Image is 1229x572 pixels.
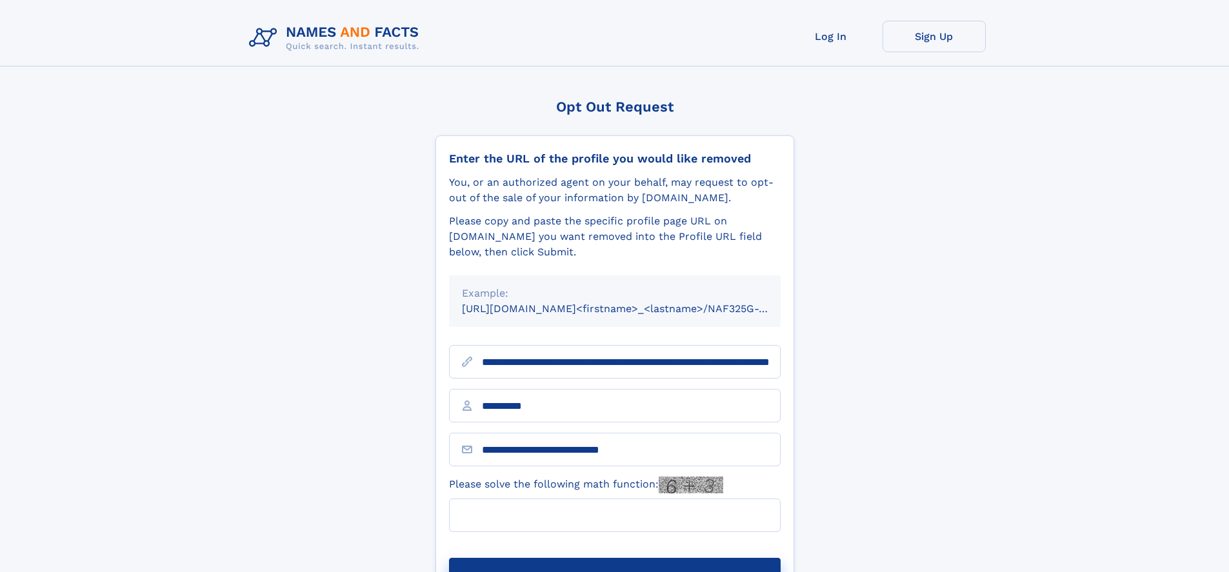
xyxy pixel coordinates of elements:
div: Example: [462,286,768,301]
div: Enter the URL of the profile you would like removed [449,152,781,166]
div: Please copy and paste the specific profile page URL on [DOMAIN_NAME] you want removed into the Pr... [449,213,781,260]
div: You, or an authorized agent on your behalf, may request to opt-out of the sale of your informatio... [449,175,781,206]
small: [URL][DOMAIN_NAME]<firstname>_<lastname>/NAF325G-xxxxxxxx [462,302,805,315]
a: Log In [779,21,883,52]
label: Please solve the following math function: [449,477,723,493]
div: Opt Out Request [435,99,794,115]
img: Logo Names and Facts [244,21,430,55]
a: Sign Up [883,21,986,52]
